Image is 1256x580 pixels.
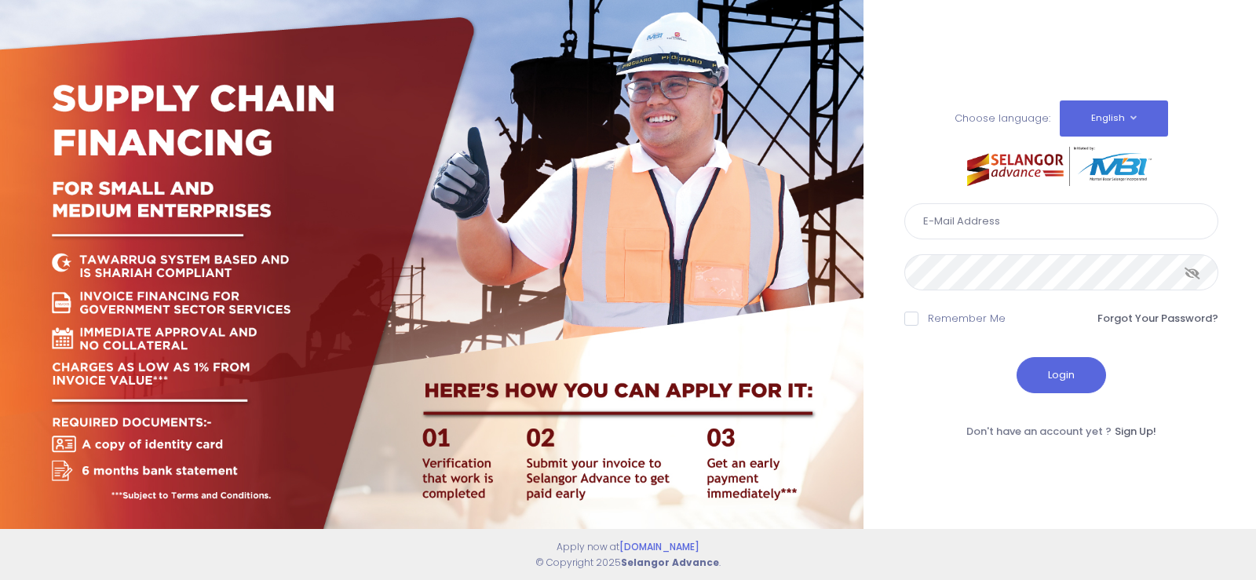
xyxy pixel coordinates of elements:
label: Remember Me [928,311,1006,326]
img: selangor-advance.png [967,147,1156,186]
strong: Selangor Advance [621,556,719,569]
a: Sign Up! [1115,424,1156,439]
a: [DOMAIN_NAME] [619,540,699,553]
button: Login [1017,357,1106,393]
input: E-Mail Address [904,203,1218,239]
span: Choose language: [955,111,1050,126]
button: English [1060,100,1168,137]
span: Don't have an account yet ? [966,424,1112,439]
a: Forgot Your Password? [1097,311,1218,326]
span: Apply now at © Copyright 2025 . [535,540,721,569]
